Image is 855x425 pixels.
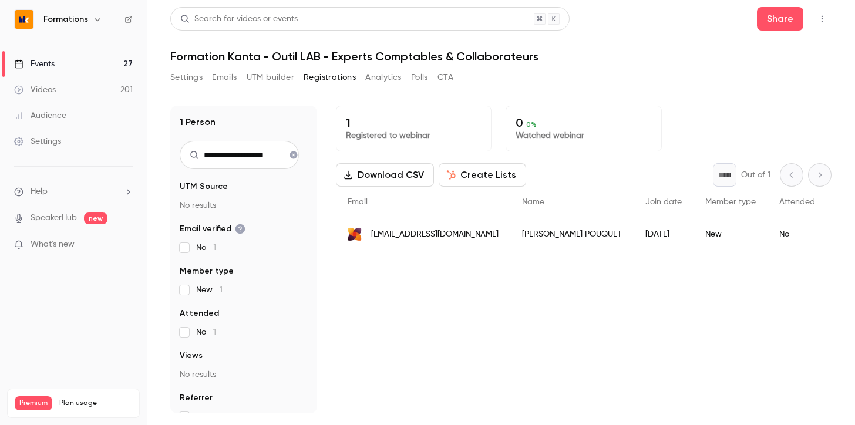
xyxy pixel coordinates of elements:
[634,218,694,251] div: [DATE]
[247,68,294,87] button: UTM builder
[411,68,428,87] button: Polls
[757,7,803,31] button: Share
[43,14,88,25] h6: Formations
[180,13,298,25] div: Search for videos or events
[180,223,245,235] span: Email verified
[284,146,303,164] button: Clear search
[15,10,33,29] img: Formations
[304,68,356,87] button: Registrations
[225,413,228,421] span: 1
[31,212,77,224] a: SpeakerHub
[196,411,228,423] span: Other
[645,198,682,206] span: Join date
[526,120,537,129] span: 0 %
[768,218,827,251] div: No
[180,200,308,211] p: No results
[31,238,75,251] span: What's new
[196,242,216,254] span: No
[59,399,132,408] span: Plan usage
[14,110,66,122] div: Audience
[212,68,237,87] button: Emails
[196,326,216,338] span: No
[348,198,368,206] span: Email
[694,218,768,251] div: New
[346,116,482,130] p: 1
[180,369,308,380] p: No results
[220,286,223,294] span: 1
[213,328,216,336] span: 1
[180,392,213,404] span: Referrer
[779,198,815,206] span: Attended
[180,308,219,319] span: Attended
[516,116,651,130] p: 0
[336,163,434,187] button: Download CSV
[510,218,634,251] div: [PERSON_NAME] POUQUET
[705,198,756,206] span: Member type
[522,198,544,206] span: Name
[170,68,203,87] button: Settings
[119,240,133,250] iframe: Noticeable Trigger
[196,284,223,296] span: New
[180,115,216,129] h1: 1 Person
[516,130,651,141] p: Watched webinar
[348,227,362,241] img: aecs-france.net
[741,169,770,181] p: Out of 1
[439,163,526,187] button: Create Lists
[180,350,203,362] span: Views
[84,212,107,224] span: new
[365,68,402,87] button: Analytics
[213,244,216,252] span: 1
[180,181,228,193] span: UTM Source
[14,136,61,147] div: Settings
[14,84,56,96] div: Videos
[371,228,499,241] span: [EMAIL_ADDRESS][DOMAIN_NAME]
[170,49,832,63] h1: Formation Kanta - Outil LAB - Experts Comptables & Collaborateurs
[14,58,55,70] div: Events
[346,130,482,141] p: Registered to webinar
[15,396,52,410] span: Premium
[14,185,133,198] li: help-dropdown-opener
[31,185,48,198] span: Help
[437,68,453,87] button: CTA
[180,265,234,277] span: Member type
[180,181,308,423] section: facet-groups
